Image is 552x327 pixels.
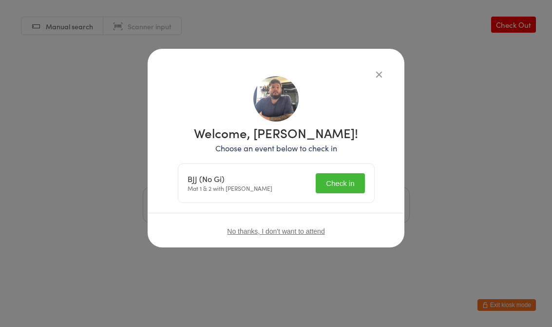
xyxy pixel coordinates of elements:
[316,173,364,193] button: Check in
[188,174,272,193] div: Mat 1 & 2 with [PERSON_NAME]
[227,227,324,235] button: No thanks, I don't want to attend
[178,126,375,139] h1: Welcome, [PERSON_NAME]!
[188,174,272,184] div: BJJ (No Gi)
[253,76,299,122] img: image1707374748.png
[178,143,375,154] p: Choose an event below to check in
